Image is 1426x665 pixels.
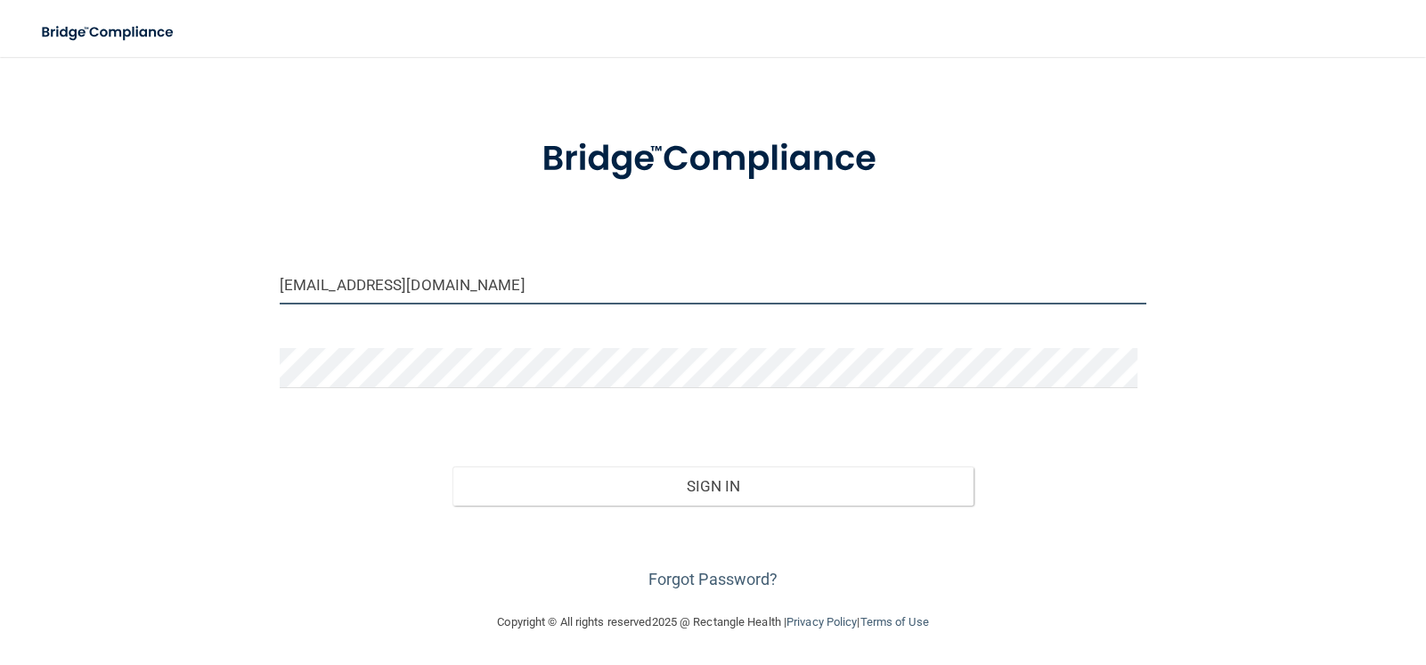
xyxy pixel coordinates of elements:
[786,615,857,629] a: Privacy Policy
[280,264,1146,304] input: Email
[27,14,191,51] img: bridge_compliance_login_screen.278c3ca4.svg
[860,615,928,629] a: Terms of Use
[452,466,973,506] button: Sign In
[388,594,1039,651] div: Copyright © All rights reserved 2025 @ Rectangle Health | |
[648,570,778,588] a: Forgot Password?
[505,113,920,206] img: bridge_compliance_login_screen.278c3ca4.svg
